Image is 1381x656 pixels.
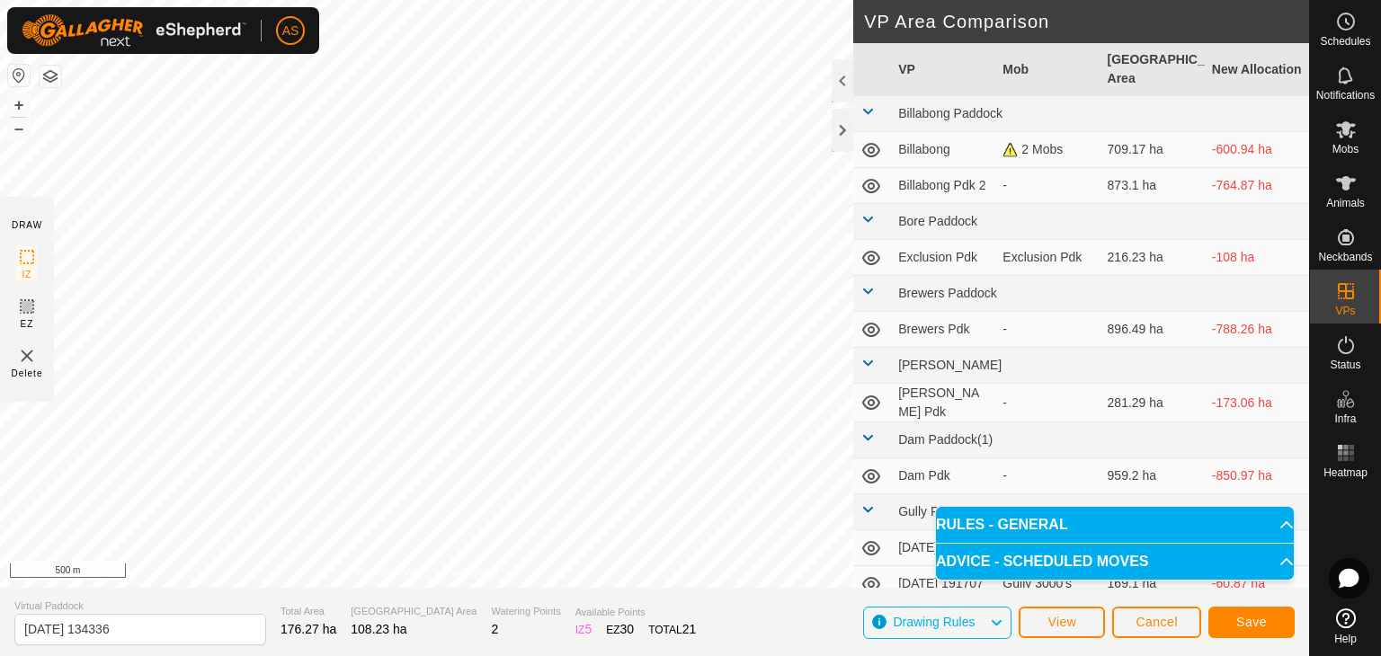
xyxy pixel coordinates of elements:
[898,286,997,300] span: Brewers Paddock
[12,367,43,380] span: Delete
[1002,574,1092,593] div: Gully 3000's
[1047,615,1076,629] span: View
[1205,384,1309,422] td: -173.06 ha
[8,118,30,139] button: –
[1208,607,1295,638] button: Save
[1320,36,1370,47] span: Schedules
[648,620,696,639] div: TOTAL
[40,66,61,87] button: Map Layers
[995,43,1100,96] th: Mob
[606,620,634,639] div: EZ
[491,622,498,636] span: 2
[22,268,32,281] span: IZ
[491,604,560,619] span: Watering Points
[14,598,266,614] span: Virtual Paddock
[1334,413,1356,424] span: Infra
[351,604,477,619] span: [GEOGRAPHIC_DATA] Area
[1330,359,1360,370] span: Status
[8,65,30,86] button: Reset Map
[891,168,995,204] td: Billabong Pdk 2
[1100,458,1205,494] td: 959.2 ha
[936,544,1294,580] p-accordion-header: ADVICE - SCHEDULED MOVES
[1205,566,1309,602] td: -60.87 ha
[1019,607,1105,638] button: View
[281,604,336,619] span: Total Area
[1335,306,1355,316] span: VPs
[1332,144,1359,155] span: Mobs
[1326,198,1365,208] span: Animals
[1205,168,1309,204] td: -764.87 ha
[893,615,975,629] span: Drawing Rules
[891,566,995,602] td: [DATE] 191707
[1205,132,1309,168] td: -600.94 ha
[891,530,995,566] td: [DATE] 190929
[282,22,299,40] span: AS
[444,564,497,581] a: Contact Us
[620,622,635,636] span: 30
[1002,248,1092,267] div: Exclusion Pdk
[1002,320,1092,339] div: -
[864,11,1309,32] h2: VP Area Comparison
[8,94,30,116] button: +
[891,132,995,168] td: Billabong
[936,518,1068,532] span: RULES - GENERAL
[1100,168,1205,204] td: 873.1 ha
[1205,43,1309,96] th: New Allocation
[356,564,423,581] a: Privacy Policy
[1002,466,1092,485] div: -
[936,554,1148,569] span: ADVICE - SCHEDULED MOVES
[1316,90,1375,101] span: Notifications
[1205,240,1309,276] td: -108 ha
[891,458,995,494] td: Dam Pdk
[898,106,1002,120] span: Billabong Paddock
[1002,394,1092,412] div: -
[1112,607,1201,638] button: Cancel
[891,312,995,348] td: Brewers Pdk
[1002,176,1092,195] div: -
[575,620,592,639] div: IZ
[1205,458,1309,494] td: -850.97 ha
[21,317,34,331] span: EZ
[1100,240,1205,276] td: 216.23 ha
[1002,140,1092,159] div: 2 Mobs
[1100,43,1205,96] th: [GEOGRAPHIC_DATA] Area
[575,605,697,620] span: Available Points
[898,358,1002,372] span: [PERSON_NAME]
[281,622,336,636] span: 176.27 ha
[1318,252,1372,262] span: Neckbands
[1100,384,1205,422] td: 281.29 ha
[351,622,406,636] span: 108.23 ha
[16,345,38,367] img: VP
[936,507,1294,543] p-accordion-header: RULES - GENERAL
[1236,615,1267,629] span: Save
[22,14,246,47] img: Gallagher Logo
[1100,132,1205,168] td: 709.17 ha
[891,43,995,96] th: VP
[1100,312,1205,348] td: 896.49 ha
[584,622,592,636] span: 5
[12,218,42,232] div: DRAW
[891,240,995,276] td: Exclusion Pdk
[1100,566,1205,602] td: 169.1 ha
[898,432,993,447] span: Dam Paddock(1)
[1136,615,1178,629] span: Cancel
[898,504,979,519] span: Gully Paddock
[1323,467,1368,478] span: Heatmap
[1334,634,1357,644] span: Help
[1310,601,1381,652] a: Help
[682,622,697,636] span: 21
[891,384,995,422] td: [PERSON_NAME] Pdk
[1205,312,1309,348] td: -788.26 ha
[898,214,977,228] span: Bore Paddock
